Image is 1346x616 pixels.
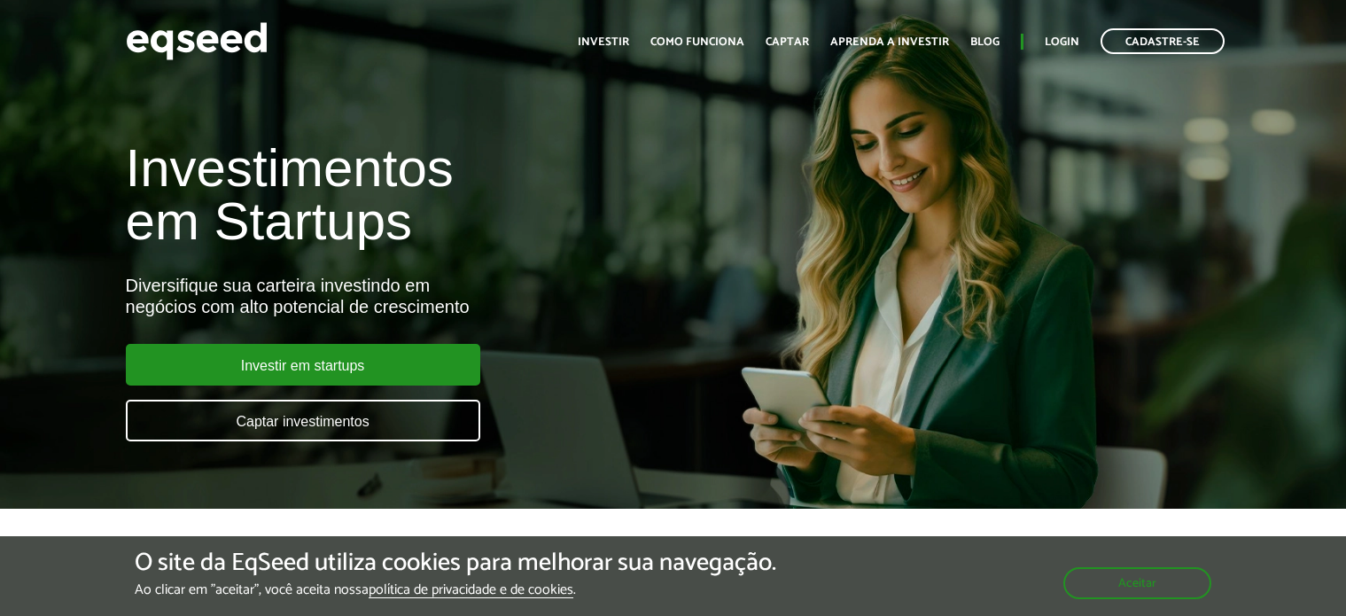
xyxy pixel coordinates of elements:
a: Captar [766,36,809,48]
h1: Investimentos em Startups [126,142,773,248]
a: política de privacidade e de cookies [369,583,573,598]
a: Captar investimentos [126,400,480,441]
img: EqSeed [126,18,268,65]
button: Aceitar [1063,567,1211,599]
h5: O site da EqSeed utiliza cookies para melhorar sua navegação. [135,550,776,577]
a: Como funciona [650,36,744,48]
a: Blog [970,36,1000,48]
a: Investir em startups [126,344,480,386]
a: Investir [578,36,629,48]
p: Ao clicar em "aceitar", você aceita nossa . [135,581,776,598]
a: Cadastre-se [1101,28,1225,54]
a: Login [1045,36,1079,48]
div: Diversifique sua carteira investindo em negócios com alto potencial de crescimento [126,275,773,317]
a: Aprenda a investir [830,36,949,48]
